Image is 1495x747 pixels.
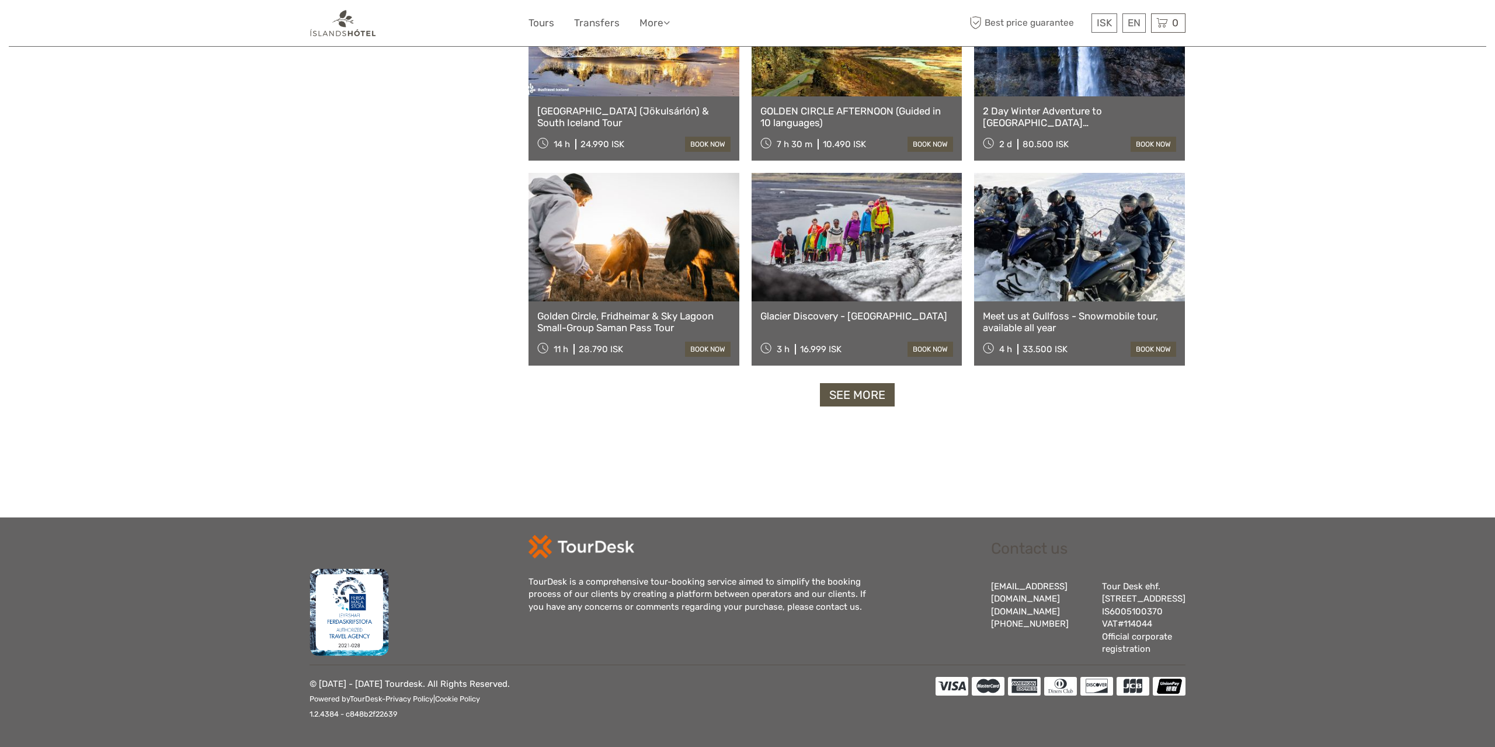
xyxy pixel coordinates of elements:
[537,310,731,334] a: Golden Circle, Fridheimar & Sky Lagoon Small-Group Saman Pass Tour
[760,310,954,322] a: Glacier Discovery - [GEOGRAPHIC_DATA]
[1131,342,1176,357] a: book now
[574,15,620,32] a: Transfers
[991,606,1060,617] a: [DOMAIN_NAME]
[908,342,953,357] a: book now
[537,105,731,129] a: [GEOGRAPHIC_DATA] (Jökulsárlón) & South Iceland Tour
[685,137,731,152] a: book now
[350,694,382,703] a: TourDesk
[936,677,1185,696] img: accepted cards
[685,342,731,357] a: book now
[999,139,1012,150] span: 2 d
[777,139,812,150] span: 7 h 30 m
[991,540,1185,558] h2: Contact us
[983,310,1176,334] a: Meet us at Gullfoss - Snowmobile tour, available all year
[1122,13,1146,33] div: EN
[991,581,1090,656] div: [EMAIL_ADDRESS][DOMAIN_NAME] [PHONE_NUMBER]
[800,344,842,355] div: 16.999 ISK
[1097,17,1112,29] span: ISK
[529,535,634,558] img: td-logo-white.png
[639,15,670,32] a: More
[999,344,1012,355] span: 4 h
[310,9,377,37] img: 1298-aa34540a-eaca-4c1b-b063-13e4b802c612_logo_small.png
[579,344,623,355] div: 28.790 ISK
[1170,17,1180,29] span: 0
[385,694,433,703] a: Privacy Policy
[310,677,510,722] p: © [DATE] - [DATE] Tourdesk. All Rights Reserved.
[554,139,570,150] span: 14 h
[580,139,624,150] div: 24.990 ISK
[310,568,389,656] img: fms.png
[310,710,398,718] small: 1.2.4384 - c848b2f22639
[1023,344,1068,355] div: 33.500 ISK
[966,13,1089,33] span: Best price guarantee
[983,105,1176,129] a: 2 Day Winter Adventure to [GEOGRAPHIC_DATA] [GEOGRAPHIC_DATA], [GEOGRAPHIC_DATA], [GEOGRAPHIC_DAT...
[554,344,568,355] span: 11 h
[760,105,954,129] a: GOLDEN CIRCLE AFTERNOON (Guided in 10 languages)
[820,383,895,407] a: See more
[777,344,790,355] span: 3 h
[823,139,866,150] div: 10.490 ISK
[529,15,554,32] a: Tours
[1023,139,1069,150] div: 80.500 ISK
[908,137,953,152] a: book now
[529,576,879,613] div: TourDesk is a comprehensive tour-booking service aimed to simplify the booking process of our cli...
[310,694,480,703] small: Powered by - |
[1102,581,1185,656] div: Tour Desk ehf. [STREET_ADDRESS] IS6005100370 VAT#114044
[1131,137,1176,152] a: book now
[435,694,480,703] a: Cookie Policy
[1102,631,1172,654] a: Official corporate registration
